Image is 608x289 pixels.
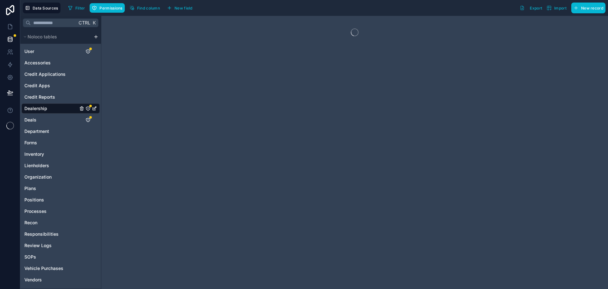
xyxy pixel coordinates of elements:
[90,3,124,13] button: Permissions
[90,3,127,13] a: Permissions
[554,6,567,10] span: Import
[530,6,542,10] span: Export
[571,3,605,13] button: New record
[78,19,91,27] span: Ctrl
[137,6,160,10] span: Find column
[127,3,162,13] button: Find column
[23,3,60,13] button: Data Sources
[33,6,58,10] span: Data Sources
[99,6,122,10] span: Permissions
[544,3,569,13] button: Import
[517,3,544,13] button: Export
[75,6,85,10] span: Filter
[569,3,605,13] a: New record
[66,3,87,13] button: Filter
[174,6,193,10] span: New field
[581,6,603,10] span: New record
[92,21,96,25] span: K
[165,3,195,13] button: New field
